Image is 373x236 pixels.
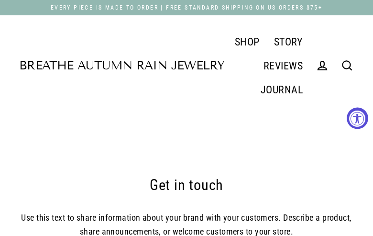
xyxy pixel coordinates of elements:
[19,60,224,72] a: Breathe Autumn Rain Jewelry
[253,78,310,101] a: JOURNAL
[347,107,368,129] button: Accessibility Widget, click to open
[224,30,310,101] div: Primary
[267,30,310,54] a: STORY
[19,174,354,197] h2: Get in touch
[228,30,267,54] a: SHOP
[256,54,310,78] a: REVIEWS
